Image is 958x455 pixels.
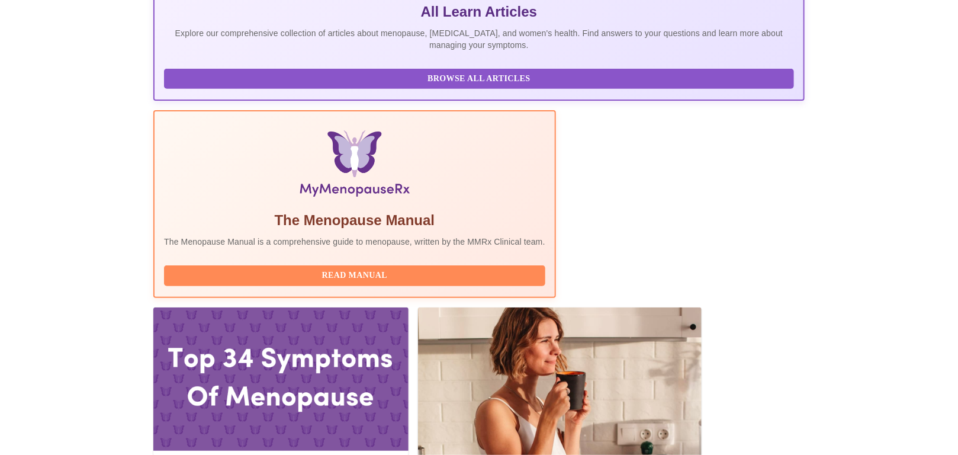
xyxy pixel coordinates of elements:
button: Read Manual [164,265,545,286]
img: Menopause Manual [224,130,484,201]
button: Browse All Articles [164,69,794,89]
span: Browse All Articles [176,72,782,86]
p: Explore our comprehensive collection of articles about menopause, [MEDICAL_DATA], and women's hea... [164,27,794,51]
a: Browse All Articles [164,73,797,83]
span: Read Manual [176,268,533,283]
h5: The Menopause Manual [164,211,545,230]
h5: All Learn Articles [164,2,794,21]
p: The Menopause Manual is a comprehensive guide to menopause, written by the MMRx Clinical team. [164,236,545,248]
a: Read Manual [164,270,548,280]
